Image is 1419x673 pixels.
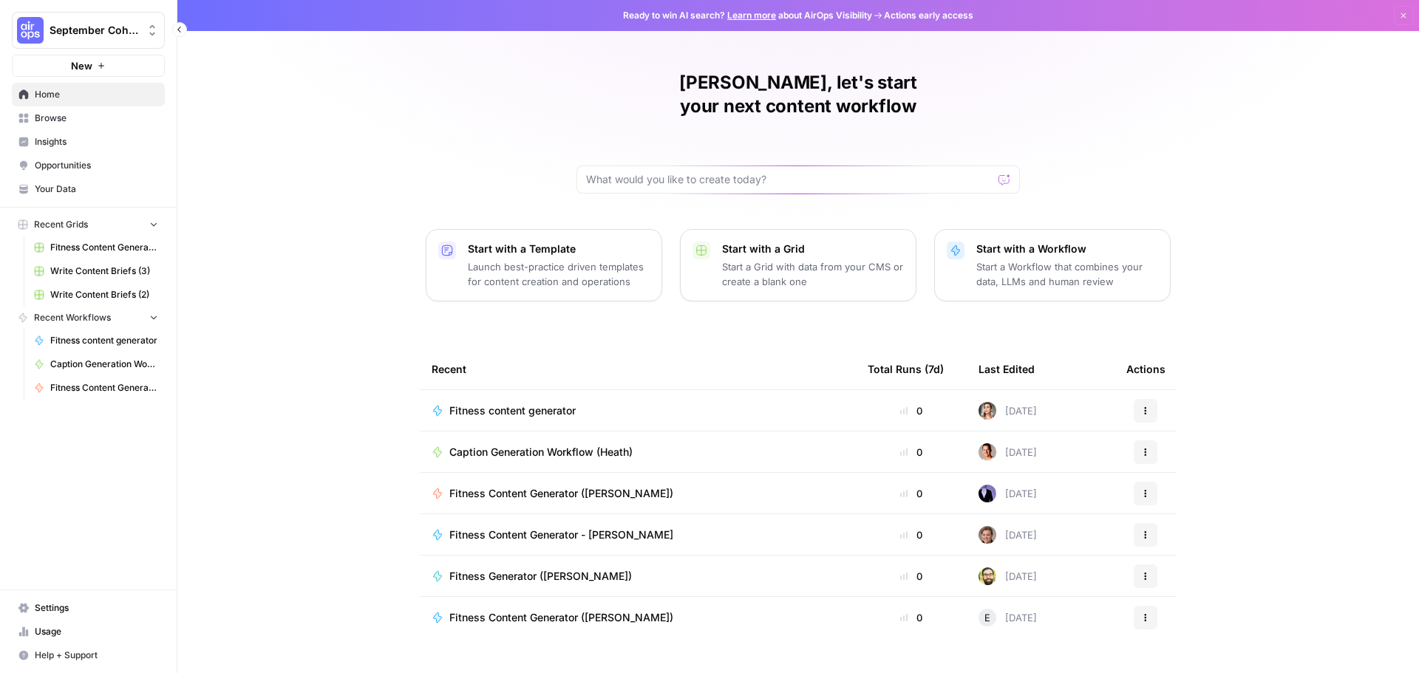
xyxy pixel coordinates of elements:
div: Recent [432,349,844,389]
span: Settings [35,601,158,615]
div: [DATE] [979,609,1037,626]
span: Fitness Content Generator ([PERSON_NAME]) [449,486,673,501]
div: 0 [868,610,955,625]
button: Help + Support [12,643,165,667]
span: Write Content Briefs (3) [50,264,158,278]
span: Recent Grids [34,218,88,231]
span: Fitness Generator ([PERSON_NAME]) [449,569,632,584]
p: Start with a Grid [722,242,904,256]
div: 0 [868,445,955,460]
img: pr6y7tahrlqeiidi58iaqc4iglhc [979,567,996,585]
a: Write Content Briefs (3) [27,259,165,283]
a: Fitness Content Generator ([PERSON_NAME]) [432,486,844,501]
div: [DATE] [979,485,1037,502]
a: Fitness content generator [27,329,165,352]
div: 0 [868,486,955,501]
a: Fitness Content Generator ([PERSON_NAME]) [432,610,844,625]
a: Opportunities [12,154,165,177]
span: Your Data [35,182,158,196]
span: Help + Support [35,649,158,662]
a: Browse [12,106,165,130]
a: Fitness content generator [432,403,844,418]
a: Insights [12,130,165,154]
div: 0 [868,403,955,418]
a: Fitness Content Generator ([PERSON_NAME]) [27,376,165,400]
button: Recent Workflows [12,307,165,329]
a: Learn more [727,10,776,21]
span: Ready to win AI search? about AirOps Visibility [623,9,872,22]
p: Start a Workflow that combines your data, LLMs and human review [976,259,1158,289]
span: Caption Generation Workflow (Heath) [449,445,633,460]
p: Launch best-practice driven templates for content creation and operations [468,259,650,289]
span: Opportunities [35,159,158,172]
p: Start a Grid with data from your CMS or create a blank one [722,259,904,289]
a: Usage [12,620,165,643]
span: New [71,58,92,73]
span: Fitness content generator [449,403,576,418]
a: Fitness Content Generator - [PERSON_NAME] [432,527,844,542]
button: Start with a TemplateLaunch best-practice driven templates for content creation and operations [426,229,662,301]
span: Recent Workflows [34,311,111,324]
span: Actions early access [884,9,973,22]
div: Actions [1126,349,1166,389]
div: Last Edited [979,349,1035,389]
p: Start with a Workflow [976,242,1158,256]
a: Your Data [12,177,165,201]
a: Caption Generation Workflow (Heath) [27,352,165,376]
span: Fitness content generator [50,334,158,347]
input: What would you like to create today? [586,172,993,187]
a: Home [12,83,165,106]
img: 894gttvz9wke5ep6j4bcvijddnxm [979,526,996,544]
button: Workspace: September Cohort [12,12,165,49]
button: New [12,55,165,77]
div: 0 [868,569,955,584]
a: Caption Generation Workflow (Heath) [432,445,844,460]
img: 3d8pdhys1cqbz9tnb8hafvyhrehi [979,443,996,461]
span: Fitness Content Generator - [PERSON_NAME] [449,527,673,542]
div: Total Runs (7d) [868,349,944,389]
div: [DATE] [979,402,1037,420]
span: Write Content Briefs (2) [50,288,158,301]
div: [DATE] [979,443,1037,461]
span: E [984,610,990,625]
span: September Cohort [50,23,139,38]
a: Settings [12,596,165,620]
a: Write Content Briefs (2) [27,283,165,307]
span: Home [35,88,158,101]
img: u12faqvyo1gecp3wwan3wwehqyel [979,402,996,420]
a: Fitness Generator ([PERSON_NAME]) [432,569,844,584]
span: Browse [35,112,158,125]
span: Caption Generation Workflow (Heath) [50,358,158,371]
span: Usage [35,625,158,638]
button: Start with a WorkflowStart a Workflow that combines your data, LLMs and human review [934,229,1171,301]
button: Start with a GridStart a Grid with data from your CMS or create a blank one [680,229,916,301]
button: Recent Grids [12,213,165,236]
div: [DATE] [979,567,1037,585]
div: [DATE] [979,526,1037,544]
span: Fitness Content Generator ([PERSON_NAME]) [50,381,158,394]
span: Fitness Content Generator ([PERSON_NAME]) [449,610,673,625]
div: 0 [868,527,955,542]
a: Fitness Content Generator [27,236,165,259]
p: Start with a Template [468,242,650,256]
img: September Cohort Logo [17,17,44,44]
h1: [PERSON_NAME], let's start your next content workflow [576,71,1020,118]
img: gx5re2im8333ev5sz1r7isrbl6e6 [979,485,996,502]
span: Fitness Content Generator [50,241,158,254]
span: Insights [35,135,158,148]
